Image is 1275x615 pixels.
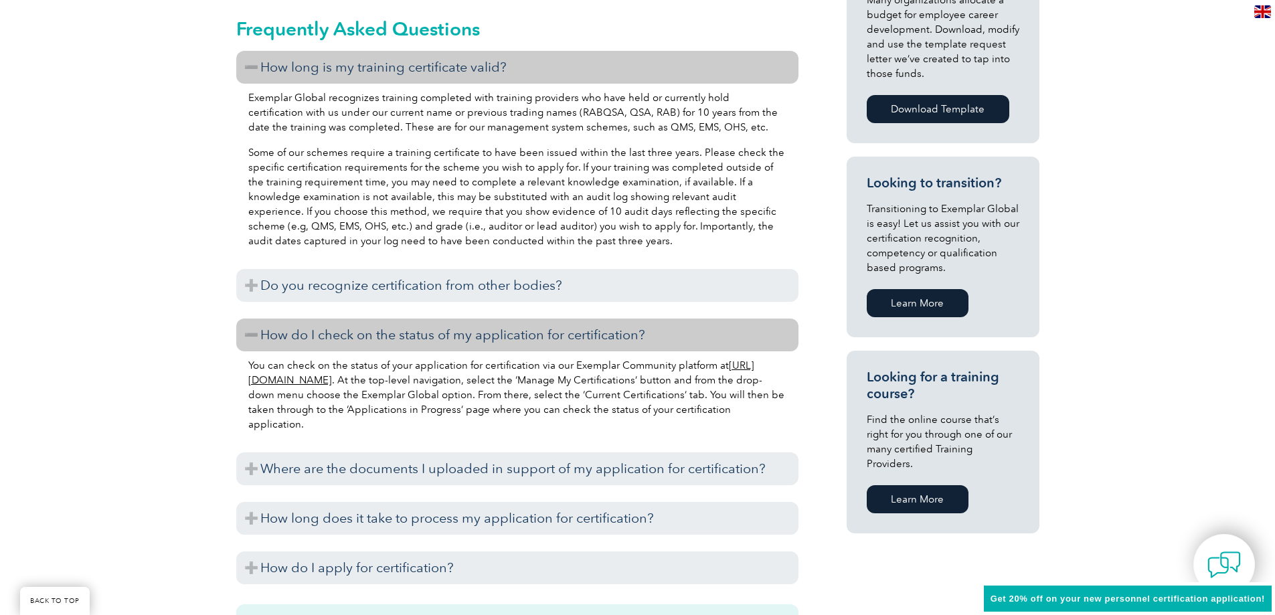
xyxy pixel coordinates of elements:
[236,452,798,485] h3: Where are the documents I uploaded in support of my application for certification?
[248,90,786,135] p: Exemplar Global recognizes training completed with training providers who have held or currently ...
[991,594,1265,604] span: Get 20% off on your new personnel certification application!
[236,18,798,39] h2: Frequently Asked Questions
[248,145,786,248] p: Some of our schemes require a training certificate to have been issued within the last three year...
[1254,5,1271,18] img: en
[867,485,968,513] a: Learn More
[248,358,786,432] p: You can check on the status of your application for certification via our Exemplar Community plat...
[867,289,968,317] a: Learn More
[236,319,798,351] h3: How do I check on the status of my application for certification?
[867,369,1019,402] h3: Looking for a training course?
[1207,548,1241,582] img: contact-chat.png
[867,175,1019,191] h3: Looking to transition?
[236,502,798,535] h3: How long does it take to process my application for certification?
[867,412,1019,471] p: Find the online course that’s right for you through one of our many certified Training Providers.
[20,587,90,615] a: BACK TO TOP
[236,51,798,84] h3: How long is my training certificate valid?
[236,551,798,584] h3: How do I apply for certification?
[236,269,798,302] h3: Do you recognize certification from other bodies?
[867,95,1009,123] a: Download Template
[867,201,1019,275] p: Transitioning to Exemplar Global is easy! Let us assist you with our certification recognition, c...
